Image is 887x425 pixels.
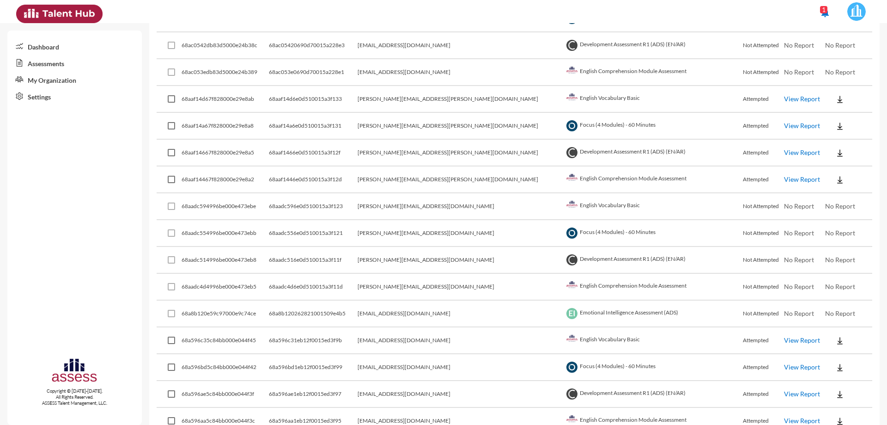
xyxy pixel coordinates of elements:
td: Focus (4 Modules) - 60 Minutes [564,354,743,381]
td: 68aaf14d6e0d510015a3f133 [269,86,358,113]
a: View Report [784,390,820,398]
td: 68a596bd5c84bb000e044f42 [182,354,269,381]
td: 68aaf14a6e0d510015a3f131 [269,113,358,140]
a: View Report [784,95,820,103]
span: No Report [825,309,855,317]
td: [PERSON_NAME][EMAIL_ADDRESS][DOMAIN_NAME] [358,274,564,301]
span: No Report [784,202,814,210]
td: 68aaf14d67f828000e29e8ab [182,86,269,113]
mat-icon: notifications [820,7,831,18]
td: Emotional Intelligence Assessment (ADS) [564,301,743,327]
td: 68aaf1466e0d510015a3f12f [269,140,358,166]
a: My Organization [7,71,142,88]
td: Attempted [743,166,784,193]
span: No Report [784,68,814,76]
td: Attempted [743,327,784,354]
td: English Comprehension Module Assessment [564,59,743,86]
td: 68ac053edb83d5000e24b389 [182,59,269,86]
td: [PERSON_NAME][EMAIL_ADDRESS][PERSON_NAME][DOMAIN_NAME] [358,140,564,166]
a: View Report [784,175,820,183]
a: Settings [7,88,142,105]
td: Not Attempted [743,301,784,327]
span: No Report [825,68,855,76]
td: Not Attempted [743,59,784,86]
td: [EMAIL_ADDRESS][DOMAIN_NAME] [358,354,564,381]
td: Attempted [743,354,784,381]
span: No Report [784,41,814,49]
td: [PERSON_NAME][EMAIL_ADDRESS][PERSON_NAME][DOMAIN_NAME] [358,113,564,140]
td: English Comprehension Module Assessment [564,166,743,193]
td: 68a8b120262821001509e4b5 [269,301,358,327]
td: 68aadc4d6e0d510015a3f11d [269,274,358,301]
td: Attempted [743,381,784,408]
td: 68aadc556e0d510015a3f121 [269,220,358,247]
div: 1 [820,6,827,13]
td: 68aaf14667f828000e29e8a5 [182,140,269,166]
td: Focus (4 Modules) - 60 Minutes [564,113,743,140]
td: 68a596ae5c84bb000e044f3f [182,381,269,408]
td: Not Attempted [743,247,784,274]
td: [PERSON_NAME][EMAIL_ADDRESS][PERSON_NAME][DOMAIN_NAME] [358,86,564,113]
td: 68aaf14467f828000e29e8a2 [182,166,269,193]
span: No Report [825,256,855,264]
p: Copyright © [DATE]-[DATE]. All Rights Reserved. ASSESS Talent Management, LLC. [7,388,142,406]
span: No Report [784,283,814,290]
td: 68aadc554996be000e473ebb [182,220,269,247]
td: Development Assessment R1 (ADS) (EN/AR) [564,381,743,408]
td: English Comprehension Module Assessment [564,274,743,301]
td: [PERSON_NAME][EMAIL_ADDRESS][DOMAIN_NAME] [358,193,564,220]
a: Dashboard [7,38,142,55]
td: 68a596bd1eb12f0015ed3f99 [269,354,358,381]
td: [PERSON_NAME][EMAIL_ADDRESS][PERSON_NAME][DOMAIN_NAME] [358,166,564,193]
td: English Vocabulary Basic [564,327,743,354]
td: English Vocabulary Basic [564,86,743,113]
span: No Report [784,256,814,264]
td: Not Attempted [743,220,784,247]
td: Development Assessment R1 (ADS) (EN/AR) [564,32,743,59]
span: No Report [825,41,855,49]
td: [EMAIL_ADDRESS][DOMAIN_NAME] [358,32,564,59]
a: View Report [784,148,820,156]
a: View Report [784,122,820,129]
td: 68a8b120e59c97000e9c74ce [182,301,269,327]
td: 68aadc516e0d510015a3f11f [269,247,358,274]
img: assesscompany-logo.png [51,357,98,386]
span: No Report [825,229,855,237]
td: 68aadc594996be000e473ebe [182,193,269,220]
td: Not Attempted [743,274,784,301]
td: 68ac0542db83d5000e24b38c [182,32,269,59]
a: View Report [784,363,820,371]
td: [EMAIL_ADDRESS][DOMAIN_NAME] [358,59,564,86]
td: Development Assessment R1 (ADS) (EN/AR) [564,247,743,274]
span: No Report [784,229,814,237]
td: Focus (4 Modules) - 60 Minutes [564,220,743,247]
td: 68aadc596e0d510015a3f123 [269,193,358,220]
span: No Report [825,283,855,290]
td: Attempted [743,113,784,140]
td: [EMAIL_ADDRESS][DOMAIN_NAME] [358,327,564,354]
td: Not Attempted [743,193,784,220]
td: 68ac05420690d70015a228e3 [269,32,358,59]
a: View Report [784,417,820,425]
a: View Report [784,336,820,344]
td: 68a596c35c84bb000e044f45 [182,327,269,354]
td: [PERSON_NAME][EMAIL_ADDRESS][DOMAIN_NAME] [358,247,564,274]
td: 68a596ae1eb12f0015ed3f97 [269,381,358,408]
td: Not Attempted [743,32,784,59]
td: [EMAIL_ADDRESS][DOMAIN_NAME] [358,381,564,408]
td: 68a596c31eb12f0015ed3f9b [269,327,358,354]
td: 68aaf1446e0d510015a3f12d [269,166,358,193]
td: [EMAIL_ADDRESS][DOMAIN_NAME] [358,301,564,327]
span: No Report [825,202,855,210]
td: English Vocabulary Basic [564,193,743,220]
span: No Report [784,309,814,317]
td: Attempted [743,140,784,166]
td: [PERSON_NAME][EMAIL_ADDRESS][DOMAIN_NAME] [358,220,564,247]
td: 68ac053e0690d70015a228e1 [269,59,358,86]
td: 68aaf14a67f828000e29e8a8 [182,113,269,140]
td: 68aadc4d4996be000e473eb5 [182,274,269,301]
td: Attempted [743,86,784,113]
a: Assessments [7,55,142,71]
td: 68aadc514996be000e473eb8 [182,247,269,274]
td: Development Assessment R1 (ADS) (EN/AR) [564,140,743,166]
